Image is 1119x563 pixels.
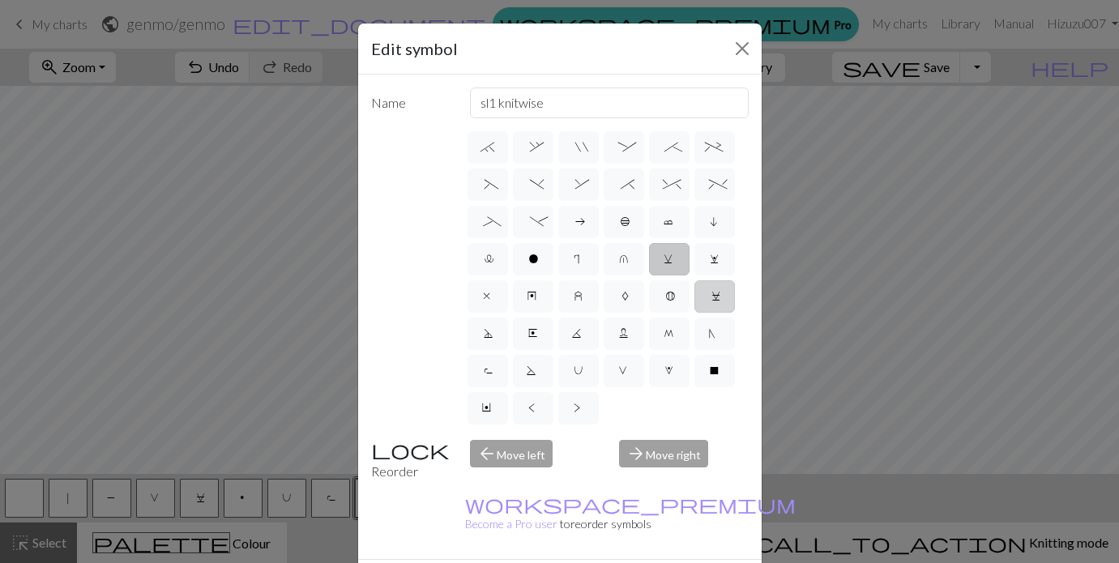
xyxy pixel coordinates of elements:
span: + [705,141,724,157]
span: c [664,215,675,232]
span: Y [482,402,493,418]
small: to reorder symbols [465,497,796,531]
span: " [575,141,583,157]
div: Reorder [361,440,461,481]
span: L [619,327,629,343]
span: N [709,327,720,343]
span: b [620,215,628,232]
span: < [528,402,538,418]
span: ` [480,141,495,157]
span: B [665,290,673,306]
span: U [574,365,583,381]
span: ; [664,141,675,157]
a: Become a Pro user [465,497,796,531]
span: A [621,290,627,306]
span: V [618,365,630,381]
span: D [484,327,493,343]
span: ( [485,178,492,194]
label: Name [361,87,461,118]
span: & [575,178,583,194]
button: Close [729,36,755,62]
span: M [664,327,675,343]
h5: Edit symbol [371,36,458,61]
span: workspace_premium [465,493,796,515]
span: : [618,141,630,157]
span: W [664,365,674,381]
span: l [485,253,492,269]
span: R [483,365,493,381]
span: > [574,402,583,418]
span: i [710,215,720,232]
span: , [530,141,537,157]
span: ^ [663,178,677,194]
span: v [664,253,675,269]
span: C [711,290,719,306]
span: X [709,365,720,381]
span: u [619,253,629,269]
span: S [527,365,540,381]
span: y [527,290,539,306]
span: x [482,290,493,306]
span: K [572,327,585,343]
span: a [574,215,583,232]
span: o [528,253,538,269]
span: w [710,253,720,269]
span: _ [483,215,493,232]
span: E [528,327,538,343]
span: z [574,290,583,306]
span: r [574,253,583,269]
span: ) [530,178,537,194]
span: - [530,215,537,232]
span: % [709,178,720,194]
